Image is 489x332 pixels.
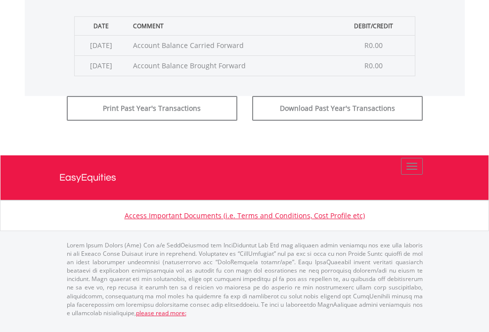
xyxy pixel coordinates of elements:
th: Debit/Credit [333,16,415,35]
a: EasyEquities [59,155,430,200]
th: Comment [128,16,333,35]
td: [DATE] [74,55,128,76]
p: Lorem Ipsum Dolors (Ame) Con a/e SeddOeiusmod tem InciDiduntut Lab Etd mag aliquaen admin veniamq... [67,241,423,317]
td: [DATE] [74,35,128,55]
td: Account Balance Carried Forward [128,35,333,55]
span: R0.00 [364,61,383,70]
td: Account Balance Brought Forward [128,55,333,76]
a: please read more: [136,309,186,317]
button: Download Past Year's Transactions [252,96,423,121]
a: Access Important Documents (i.e. Terms and Conditions, Cost Profile etc) [125,211,365,220]
th: Date [74,16,128,35]
button: Print Past Year's Transactions [67,96,237,121]
span: R0.00 [364,41,383,50]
